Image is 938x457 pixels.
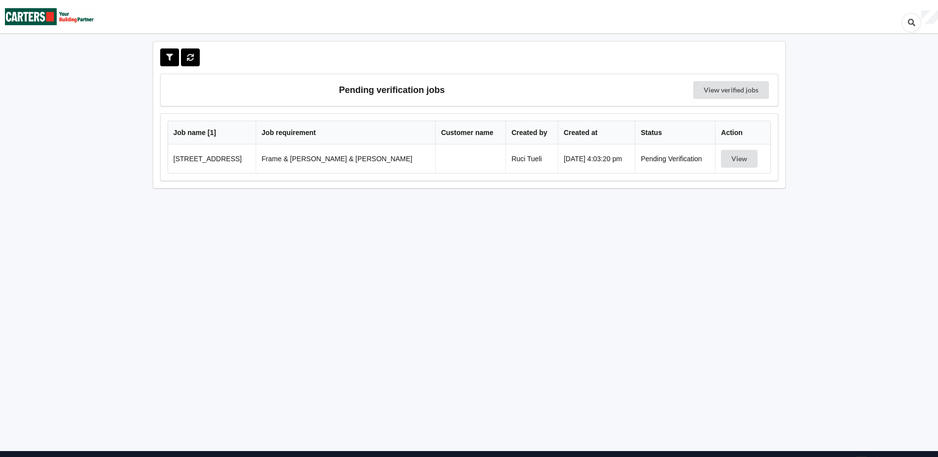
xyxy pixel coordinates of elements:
[721,150,758,168] button: View
[693,81,769,99] a: View verified jobs
[256,144,435,173] td: Frame & [PERSON_NAME] & [PERSON_NAME]
[168,81,617,99] h3: Pending verification jobs
[256,121,435,144] th: Job requirement
[921,10,938,24] div: User Profile
[168,144,256,173] td: [STREET_ADDRESS]
[721,155,759,163] a: View
[505,144,558,173] td: Ruci Tueli
[635,144,715,173] td: Pending Verification
[5,0,94,33] img: Carters
[715,121,770,144] th: Action
[435,121,506,144] th: Customer name
[635,121,715,144] th: Status
[558,144,635,173] td: [DATE] 4:03:20 pm
[505,121,558,144] th: Created by
[558,121,635,144] th: Created at
[168,121,256,144] th: Job name [ 1 ]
